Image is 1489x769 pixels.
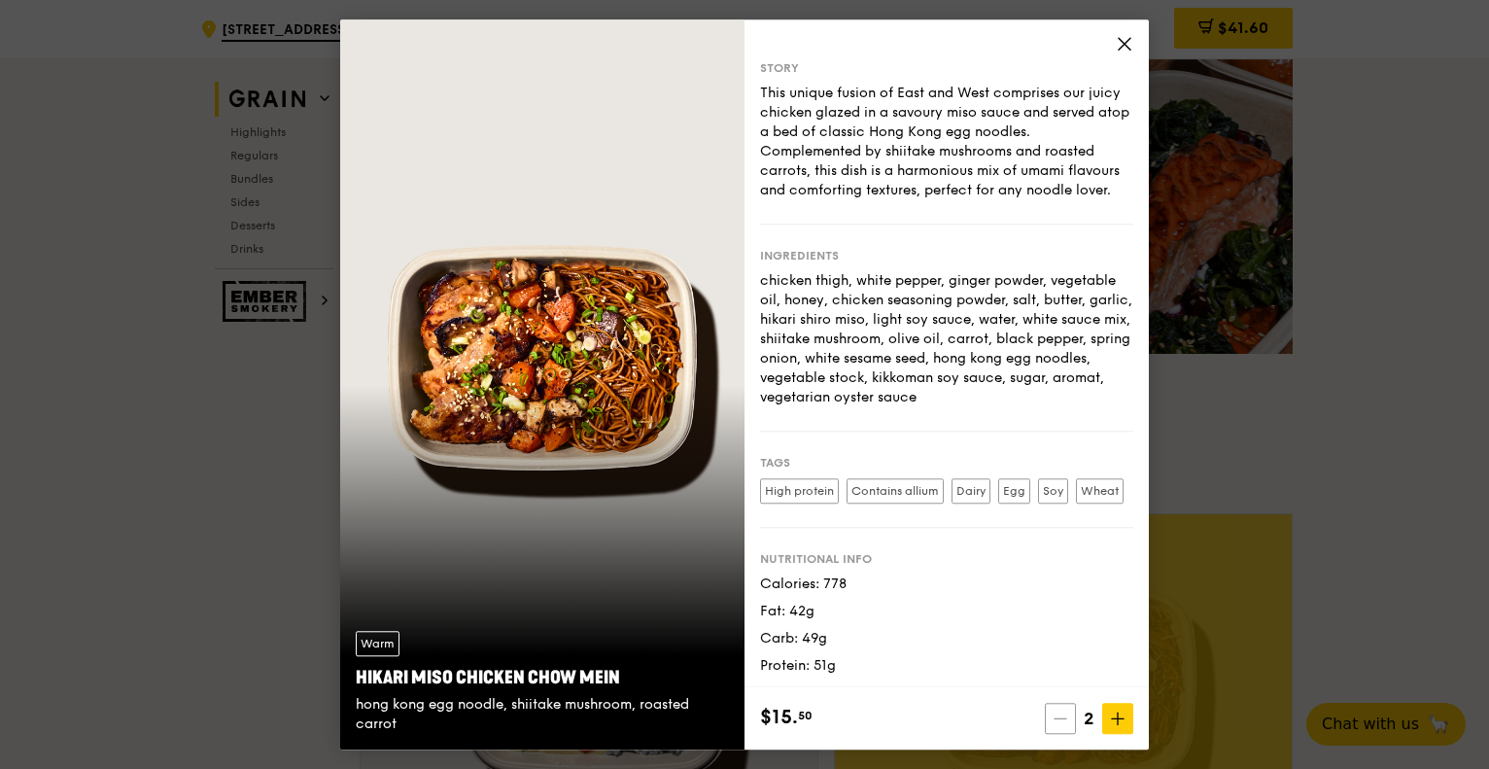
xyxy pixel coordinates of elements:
div: Nutritional info [760,551,1133,567]
label: Dairy [952,478,990,504]
div: hong kong egg noodle, shiitake mushroom, roasted carrot [356,695,729,734]
div: Carb: 49g [760,629,1133,648]
label: High protein [760,478,839,504]
label: Soy [1038,478,1068,504]
div: Ingredients [760,248,1133,263]
span: 50 [798,708,813,723]
div: Calories: 778 [760,575,1133,594]
div: Hikari Miso Chicken Chow Mein [356,664,729,691]
label: Wheat [1076,478,1124,504]
span: 2 [1076,705,1102,732]
div: This unique fusion of East and West comprises our juicy chicken glazed in a savoury miso sauce an... [760,84,1133,200]
div: chicken thigh, white pepper, ginger powder, vegetable oil, honey, chicken seasoning powder, salt,... [760,271,1133,407]
div: Tags [760,455,1133,471]
div: Fat: 42g [760,602,1133,621]
div: Warm [356,631,399,656]
div: Protein: 51g [760,656,1133,676]
span: $15. [760,703,798,732]
div: Story [760,60,1133,76]
label: Contains allium [847,478,944,504]
label: Egg [998,478,1030,504]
